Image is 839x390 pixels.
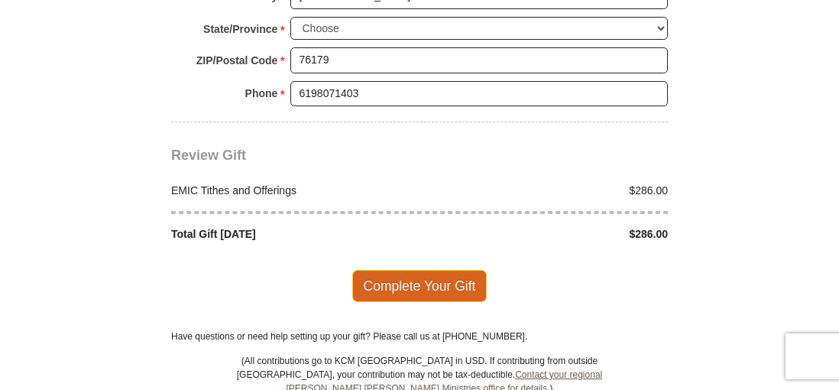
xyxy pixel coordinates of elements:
div: EMIC Tithes and Offerings [164,183,420,199]
p: Have questions or need help setting up your gift? Please call us at [PHONE_NUMBER]. [171,330,668,343]
strong: ZIP/Postal Code [196,50,278,71]
div: $286.00 [419,226,676,242]
strong: State/Province [203,18,277,40]
span: Complete Your Gift [352,270,488,302]
strong: Phone [245,83,278,104]
div: $286.00 [419,183,676,199]
span: Review Gift [171,148,246,163]
div: Total Gift [DATE] [164,226,420,242]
